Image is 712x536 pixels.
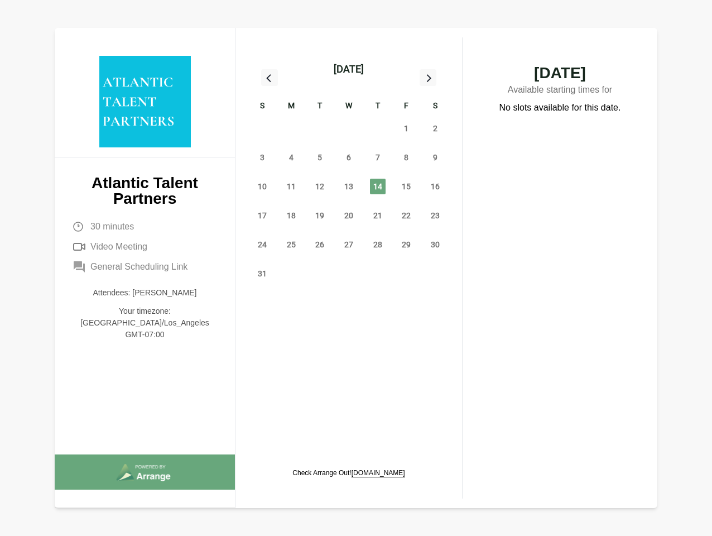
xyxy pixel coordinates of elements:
[370,150,386,165] span: Thursday, August 7, 2025
[427,121,443,136] span: Saturday, August 2, 2025
[363,99,392,114] div: T
[341,179,357,194] span: Wednesday, August 13, 2025
[312,208,328,223] span: Tuesday, August 19, 2025
[398,150,414,165] span: Friday, August 8, 2025
[283,150,299,165] span: Monday, August 4, 2025
[398,121,414,136] span: Friday, August 1, 2025
[73,305,217,341] p: Your timezone: [GEOGRAPHIC_DATA]/Los_Angeles GMT-07:00
[312,179,328,194] span: Tuesday, August 12, 2025
[398,237,414,252] span: Friday, August 29, 2025
[341,150,357,165] span: Wednesday, August 6, 2025
[334,99,363,114] div: W
[90,220,134,233] span: 30 minutes
[485,81,635,101] p: Available starting times for
[499,101,621,114] p: No slots available for this date.
[254,208,270,223] span: Sunday, August 17, 2025
[334,61,364,77] div: [DATE]
[283,237,299,252] span: Monday, August 25, 2025
[254,179,270,194] span: Sunday, August 10, 2025
[370,179,386,194] span: Thursday, August 14, 2025
[283,208,299,223] span: Monday, August 18, 2025
[254,150,270,165] span: Sunday, August 3, 2025
[283,179,299,194] span: Monday, August 11, 2025
[485,65,635,81] span: [DATE]
[254,237,270,252] span: Sunday, August 24, 2025
[427,208,443,223] span: Saturday, August 23, 2025
[254,266,270,281] span: Sunday, August 31, 2025
[341,237,357,252] span: Wednesday, August 27, 2025
[427,179,443,194] span: Saturday, August 16, 2025
[312,237,328,252] span: Tuesday, August 26, 2025
[370,237,386,252] span: Thursday, August 28, 2025
[305,99,334,114] div: T
[341,208,357,223] span: Wednesday, August 20, 2025
[292,468,405,477] p: Check Arrange Out!
[398,179,414,194] span: Friday, August 15, 2025
[421,99,450,114] div: S
[73,287,217,299] p: Attendees: [PERSON_NAME]
[73,175,217,207] p: Atlantic Talent Partners
[277,99,306,114] div: M
[90,240,147,253] span: Video Meeting
[398,208,414,223] span: Friday, August 22, 2025
[370,208,386,223] span: Thursday, August 21, 2025
[427,150,443,165] span: Saturday, August 9, 2025
[312,150,328,165] span: Tuesday, August 5, 2025
[90,260,187,274] span: General Scheduling Link
[427,237,443,252] span: Saturday, August 30, 2025
[392,99,421,114] div: F
[248,99,277,114] div: S
[352,469,405,477] a: [DOMAIN_NAME]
